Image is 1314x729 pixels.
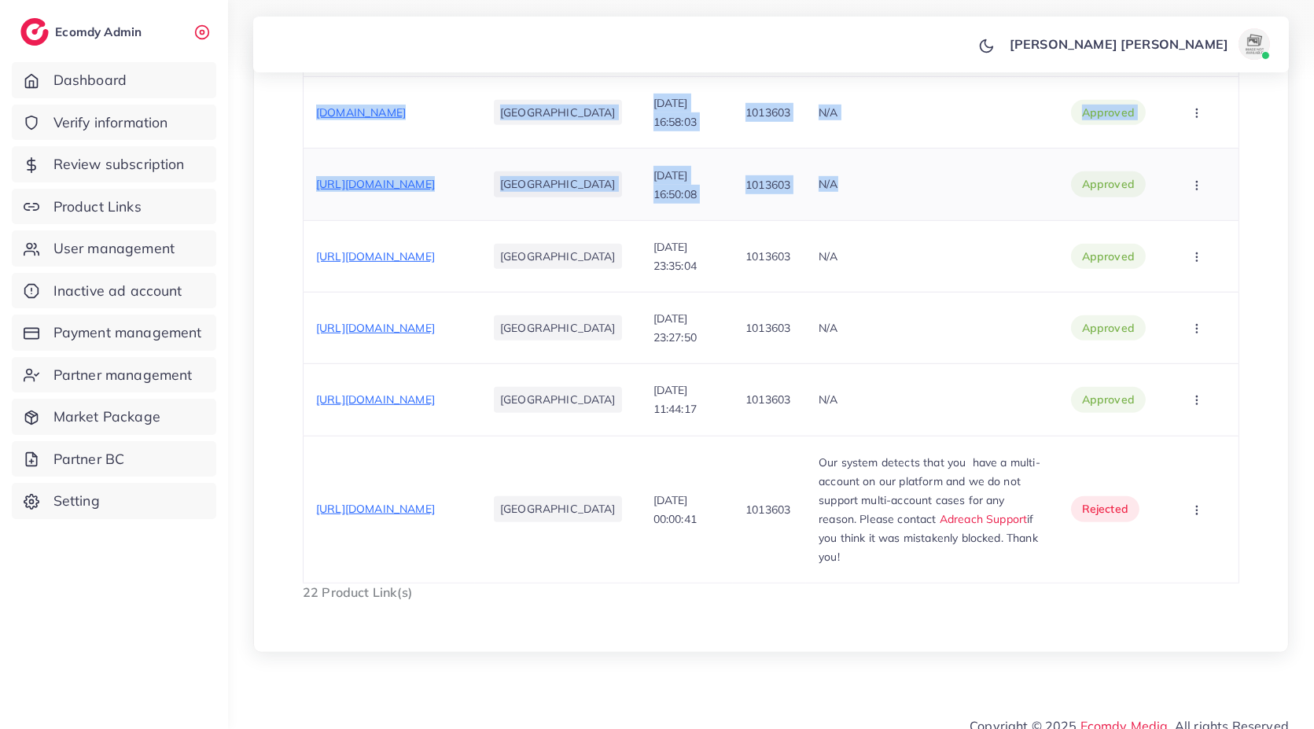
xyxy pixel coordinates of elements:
span: Our system detects that you have a multi-account on our platform and we do not support multi-acco... [819,455,1040,526]
p: 1013603 [745,247,790,266]
p: [PERSON_NAME] [PERSON_NAME] [1010,35,1228,53]
span: approved [1082,176,1135,192]
p: 1013603 [745,500,790,519]
li: [GEOGRAPHIC_DATA] [494,315,622,341]
span: N/A [819,105,837,120]
p: 1013603 [745,103,790,122]
span: Product Links [53,197,142,217]
a: Setting [12,483,216,519]
span: N/A [819,249,837,263]
span: N/A [819,177,837,191]
a: Adreach Support [940,512,1027,526]
a: Partner management [12,357,216,393]
li: [GEOGRAPHIC_DATA] [494,171,622,197]
p: [DATE] 16:58:03 [653,94,720,131]
img: avatar [1239,28,1270,60]
span: [URL][DOMAIN_NAME] [316,392,435,407]
span: Payment management [53,322,202,343]
span: Inactive ad account [53,281,182,301]
span: Partner BC [53,449,125,469]
span: Partner management [53,365,193,385]
span: approved [1082,320,1135,336]
a: Dashboard [12,62,216,98]
p: [DATE] 23:27:50 [653,309,720,347]
a: [PERSON_NAME] [PERSON_NAME]avatar [1001,28,1276,60]
span: [DOMAIN_NAME] [316,105,406,120]
a: Partner BC [12,441,216,477]
span: [URL][DOMAIN_NAME] [316,177,435,191]
span: Review subscription [53,154,185,175]
p: 1013603 [745,390,790,409]
a: logoEcomdy Admin [20,18,145,46]
a: User management [12,230,216,267]
span: [URL][DOMAIN_NAME] [316,321,435,335]
span: N/A [819,321,837,335]
span: Setting [53,491,100,511]
p: 1013603 [745,318,790,337]
span: approved [1082,105,1135,120]
span: if you think it was mistakenly blocked. Thank you! [819,512,1038,564]
span: Market Package [53,407,160,427]
a: Inactive ad account [12,273,216,309]
span: approved [1082,249,1135,264]
span: approved [1082,392,1135,407]
p: [DATE] 00:00:41 [653,491,720,528]
li: [GEOGRAPHIC_DATA] [494,496,622,521]
span: [URL][DOMAIN_NAME] [316,502,435,516]
a: Market Package [12,399,216,435]
a: Verify information [12,105,216,141]
p: [DATE] 23:35:04 [653,237,720,275]
p: [DATE] 16:50:08 [653,166,720,204]
h2: Ecomdy Admin [55,24,145,39]
span: User management [53,238,175,259]
img: logo [20,18,49,46]
span: rejected [1082,501,1128,517]
p: 1013603 [745,175,790,194]
li: [GEOGRAPHIC_DATA] [494,387,622,412]
a: Product Links [12,189,216,225]
span: N/A [819,392,837,407]
span: [URL][DOMAIN_NAME] [316,249,435,263]
a: Payment management [12,315,216,351]
span: 22 Product Link(s) [303,584,412,600]
span: Verify information [53,112,168,133]
span: Dashboard [53,70,127,90]
p: [DATE] 11:44:17 [653,381,720,418]
a: Review subscription [12,146,216,182]
li: [GEOGRAPHIC_DATA] [494,244,622,269]
li: [GEOGRAPHIC_DATA] [494,100,622,125]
